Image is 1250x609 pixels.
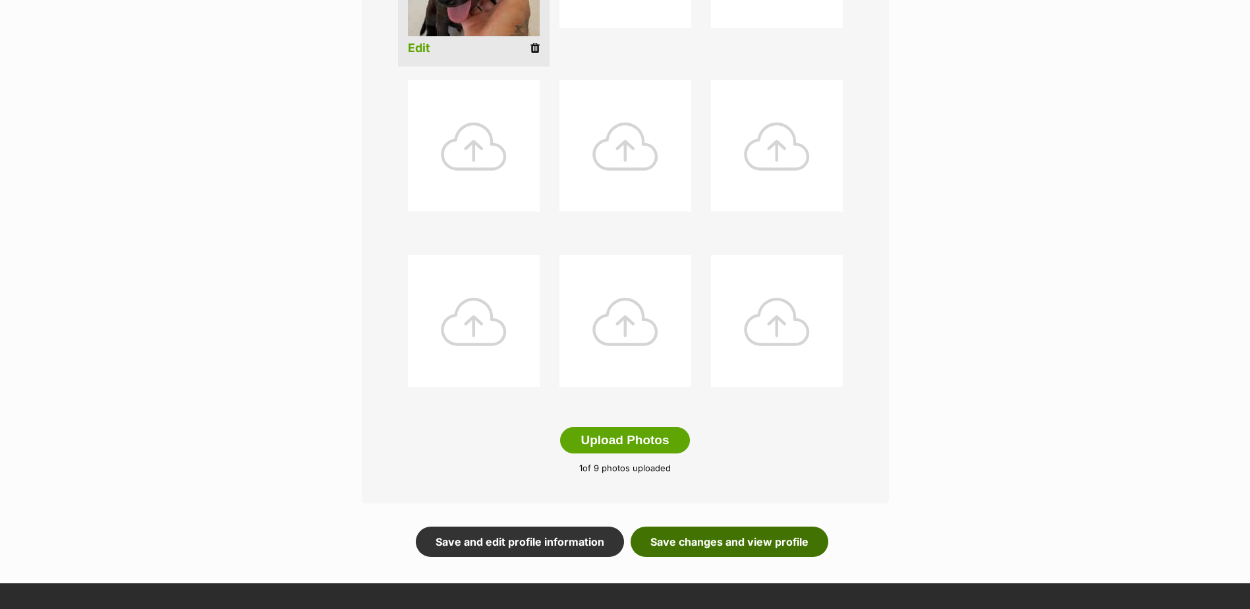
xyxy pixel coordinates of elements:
span: 1 [579,463,582,473]
p: of 9 photos uploaded [382,462,869,475]
a: Edit [408,42,430,55]
button: Upload Photos [560,427,689,453]
a: Save and edit profile information [416,527,624,557]
a: Save changes and view profile [631,527,828,557]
